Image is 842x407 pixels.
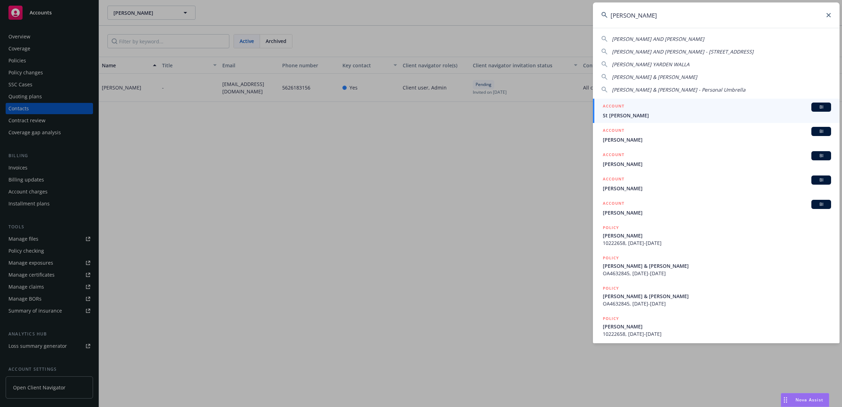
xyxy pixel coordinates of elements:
a: ACCOUNTBI[PERSON_NAME] [593,172,840,196]
a: POLICY[PERSON_NAME] & [PERSON_NAME]OA4632845, [DATE]-[DATE] [593,281,840,311]
span: 10222658, [DATE]-[DATE] [603,239,831,247]
span: [PERSON_NAME] [603,209,831,216]
span: BI [814,177,828,183]
span: [PERSON_NAME] [603,185,831,192]
h5: ACCOUNT [603,200,624,208]
span: 10222658, [DATE]-[DATE] [603,330,831,338]
span: [PERSON_NAME] [603,232,831,239]
a: POLICY[PERSON_NAME]10222658, [DATE]-[DATE] [593,311,840,341]
h5: POLICY [603,315,619,322]
span: BI [814,104,828,110]
span: Nova Assist [795,397,823,403]
span: [PERSON_NAME] YARDEN WALLA [612,61,689,68]
h5: POLICY [603,254,619,261]
h5: ACCOUNT [603,103,624,111]
a: ACCOUNTBI[PERSON_NAME] [593,123,840,147]
h5: ACCOUNT [603,175,624,184]
a: ACCOUNTBI[PERSON_NAME] [593,147,840,172]
span: [PERSON_NAME] AND [PERSON_NAME] - [STREET_ADDRESS] [612,48,754,55]
a: POLICY[PERSON_NAME] & [PERSON_NAME]OA4632845, [DATE]-[DATE] [593,251,840,281]
span: OA4632845, [DATE]-[DATE] [603,300,831,307]
div: Drag to move [781,393,790,407]
span: St [PERSON_NAME] [603,112,831,119]
span: OA4632845, [DATE]-[DATE] [603,270,831,277]
h5: ACCOUNT [603,127,624,135]
span: BI [814,201,828,208]
a: ACCOUNTBI[PERSON_NAME] [593,196,840,220]
span: [PERSON_NAME] [603,136,831,143]
span: BI [814,153,828,159]
span: BI [814,128,828,135]
input: Search... [593,2,840,28]
span: [PERSON_NAME] & [PERSON_NAME] [603,292,831,300]
span: [PERSON_NAME] AND [PERSON_NAME] [612,36,704,42]
span: [PERSON_NAME] & [PERSON_NAME] [612,74,697,80]
a: POLICY[PERSON_NAME]10222658, [DATE]-[DATE] [593,220,840,251]
h5: POLICY [603,285,619,292]
h5: POLICY [603,224,619,231]
span: [PERSON_NAME] & [PERSON_NAME] - Personal Umbrella [612,86,745,93]
a: ACCOUNTBISt [PERSON_NAME] [593,99,840,123]
span: [PERSON_NAME] [603,323,831,330]
h5: ACCOUNT [603,151,624,160]
span: [PERSON_NAME] [603,160,831,168]
button: Nova Assist [781,393,829,407]
span: [PERSON_NAME] & [PERSON_NAME] [603,262,831,270]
